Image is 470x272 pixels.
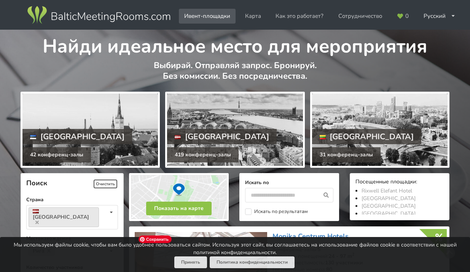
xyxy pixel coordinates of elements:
div: [GEOGRAPHIC_DATA] [312,129,422,144]
a: [GEOGRAPHIC_DATA] [362,210,416,217]
button: Показать на карте [146,202,212,215]
label: Искать по [245,179,333,186]
label: Местонахождение [26,235,118,242]
a: [GEOGRAPHIC_DATA] [362,195,416,202]
a: [GEOGRAPHIC_DATA] 42 конференц-залы [21,92,160,168]
a: Ивент-площадки [179,9,236,24]
a: [GEOGRAPHIC_DATA] 419 конференц-залы [165,92,304,168]
p: Выбирай. Отправляй запрос. Бронируй. Без комиссии. Без посредничества. [21,60,449,89]
a: Карта [240,9,266,24]
div: 42 конференц-залы [22,147,91,162]
span: Очистить [94,180,117,188]
span: 0 [405,13,409,19]
a: Rixwell​ Elefant Hotel [362,187,412,194]
h1: Найди идеальное место для мероприятия [21,30,449,59]
a: [GEOGRAPHIC_DATA] 31 конференц-залы [310,92,449,168]
a: [GEOGRAPHIC_DATA] [29,207,99,227]
img: Baltic Meeting Rooms [26,5,172,26]
a: [GEOGRAPHIC_DATA] [362,202,416,210]
button: Принять [174,256,207,268]
div: Посещенные площадки: [355,179,444,186]
a: Monika Centrum Hotels [272,232,349,241]
div: Русский [418,9,461,24]
div: 419 конференц-залы [167,147,239,162]
span: Сохранить [139,235,172,243]
span: Поиск [26,178,47,188]
a: Сотрудничество [333,9,387,24]
label: Страна [26,196,118,204]
a: Политика конфиденциальности [210,256,295,268]
a: Как это работает? [270,9,329,24]
div: 31 конференц-залы [312,147,381,162]
div: [GEOGRAPHIC_DATA] [22,129,132,144]
img: Показать на карте [129,173,229,221]
label: Искать по результатам [245,208,308,215]
div: [GEOGRAPHIC_DATA] [167,129,277,144]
